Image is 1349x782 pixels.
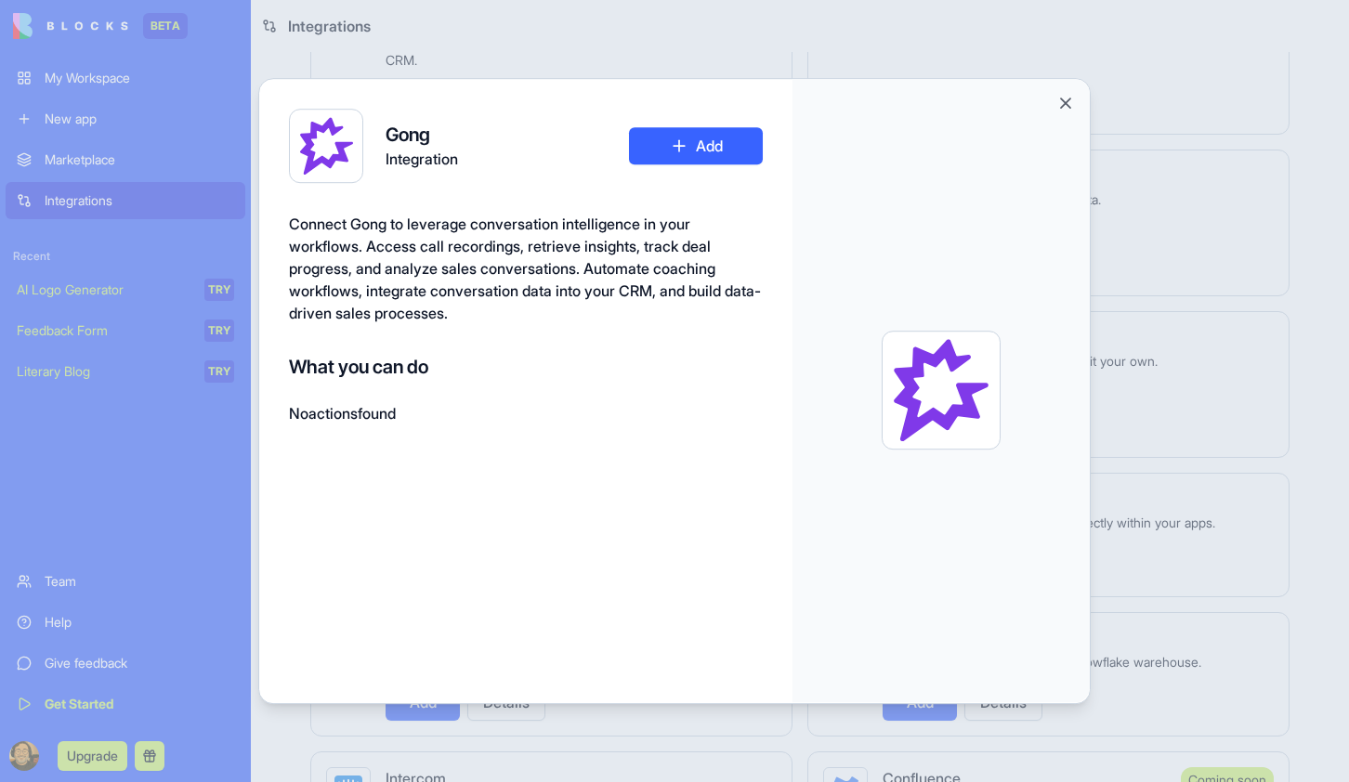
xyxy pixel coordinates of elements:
[289,402,396,424] span: No actions found
[1056,94,1075,112] button: Close
[386,148,458,170] span: Integration
[289,354,763,380] h4: What you can do
[629,127,763,164] button: Add
[386,122,458,148] h4: Gong
[289,215,761,322] span: Connect Gong to leverage conversation intelligence in your workflows. Access call recordings, ret...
